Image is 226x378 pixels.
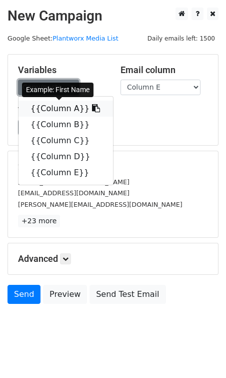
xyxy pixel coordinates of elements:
a: Preview [43,285,87,304]
small: [EMAIL_ADDRESS][DOMAIN_NAME] [18,189,129,197]
a: Send [7,285,40,304]
a: Daily emails left: 1500 [144,35,218,42]
a: {{Column A}} [18,101,113,117]
h5: Advanced [18,253,208,264]
div: Example: First Name [22,83,93,97]
small: Google Sheet: [7,35,118,42]
h2: New Campaign [7,8,218,25]
iframe: Chat Widget [176,330,226,378]
span: Daily emails left: 1500 [144,33,218,44]
small: [EMAIL_ADDRESS][DOMAIN_NAME] [18,178,129,186]
a: {{Column B}} [18,117,113,133]
a: Copy/paste... [18,80,79,95]
h5: Variables [18,65,105,76]
a: {{Column E}} [18,165,113,181]
h5: Email column [120,65,208,76]
a: Plantworx Media List [52,35,118,42]
a: Send Test Email [89,285,165,304]
a: {{Column C}} [18,133,113,149]
a: {{Column D}} [18,149,113,165]
a: +23 more [18,215,60,227]
small: [PERSON_NAME][EMAIL_ADDRESS][DOMAIN_NAME] [18,201,182,208]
